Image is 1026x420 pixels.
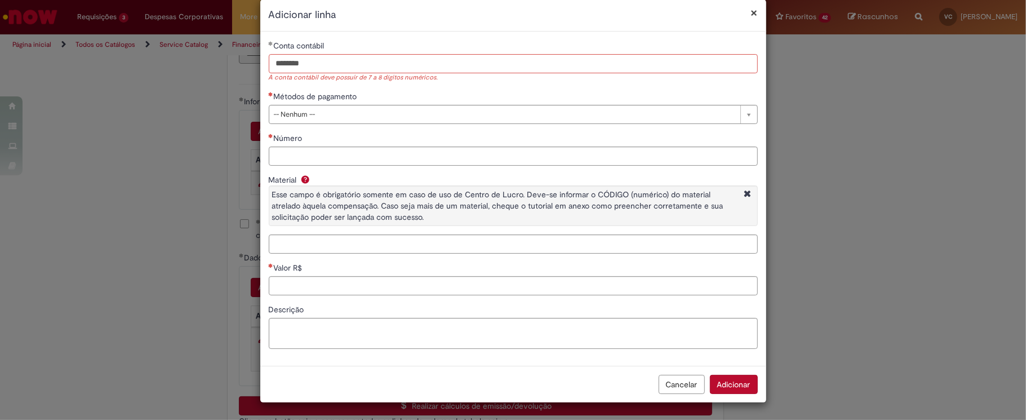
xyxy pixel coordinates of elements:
span: Número [274,133,305,143]
span: Esse campo é obrigatório somente em caso de uso de Centro de Lucro. Deve-se informar o CÓDIGO (nu... [272,189,723,222]
span: Ajuda para Material [299,175,312,184]
textarea: Descrição [269,318,758,349]
span: Descrição [269,304,307,315]
div: A conta contábil deve possuir de 7 a 8 dígitos numéricos. [269,73,758,83]
input: Valor R$ [269,276,758,295]
i: Fechar More information Por question_material [741,189,754,201]
button: Fechar modal [751,7,758,19]
span: Valor R$ [274,263,305,273]
span: Conta contábil [274,41,327,51]
input: Conta contábil [269,54,758,73]
span: Métodos de pagamento [274,91,359,101]
button: Adicionar [710,375,758,394]
span: Material [269,175,299,185]
span: -- Nenhum -- [274,105,735,123]
h2: Adicionar linha [269,8,758,23]
span: Necessários [269,92,274,96]
span: Obrigatório Preenchido [269,41,274,46]
input: Número [269,147,758,166]
button: Cancelar [659,375,705,394]
span: Necessários [269,263,274,268]
span: Necessários [269,134,274,138]
input: Material [269,235,758,254]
